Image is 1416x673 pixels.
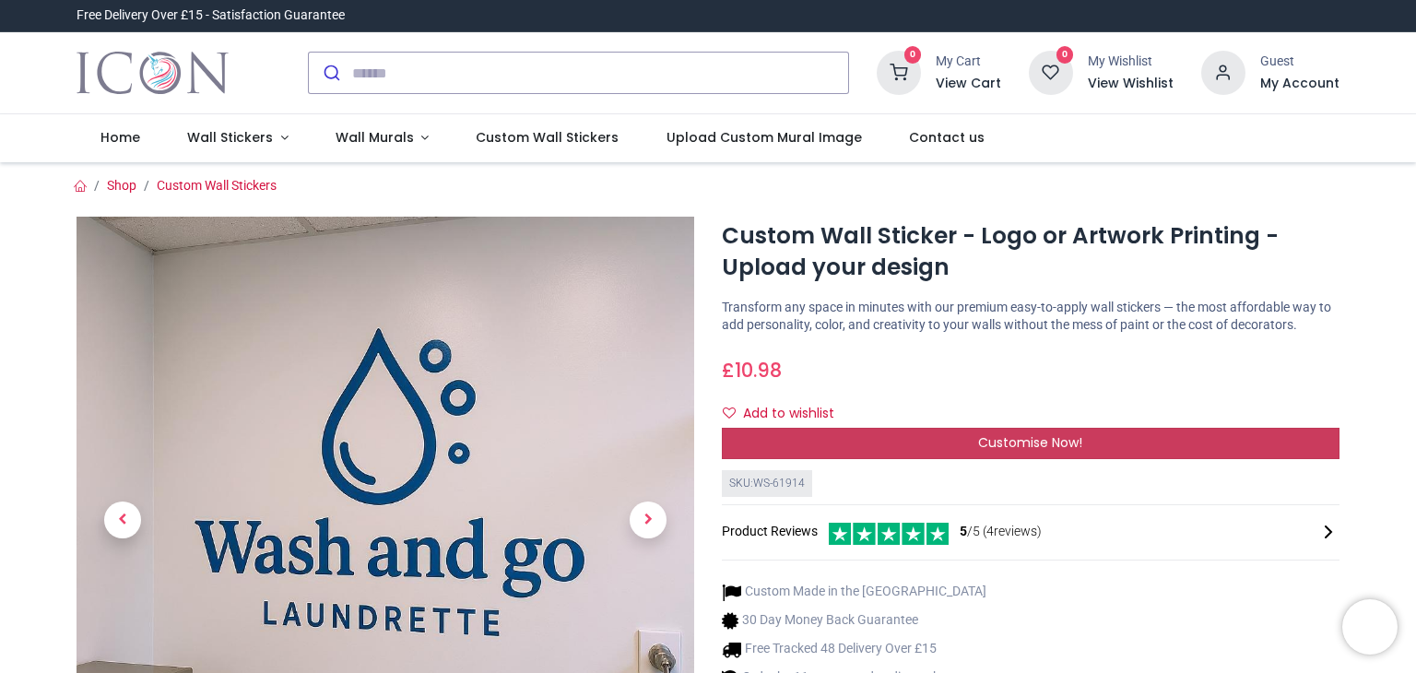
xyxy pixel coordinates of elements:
[735,357,782,384] span: 10.98
[309,53,352,93] button: Submit
[722,220,1339,284] h1: Custom Wall Sticker - Logo or Artwork Printing - Upload your design
[877,65,921,79] a: 0
[157,178,277,193] a: Custom Wall Stickers
[722,398,850,430] button: Add to wishlistAdd to wishlist
[476,128,619,147] span: Custom Wall Stickers
[952,6,1339,25] iframe: Customer reviews powered by Trustpilot
[722,583,986,602] li: Custom Made in the [GEOGRAPHIC_DATA]
[77,47,229,99] a: Logo of Icon Wall Stickers
[1056,46,1074,64] sup: 0
[1088,75,1174,93] a: View Wishlist
[187,128,273,147] span: Wall Stickers
[630,502,667,538] span: Next
[722,640,986,659] li: Free Tracked 48 Delivery Over £15
[163,114,312,162] a: Wall Stickers
[77,6,345,25] div: Free Delivery Over £15 - Satisfaction Guarantee
[667,128,862,147] span: Upload Custom Mural Image
[936,75,1001,93] a: View Cart
[1260,53,1339,71] div: Guest
[722,611,986,631] li: 30 Day Money Back Guarantee
[722,299,1339,335] p: Transform any space in minutes with our premium easy-to-apply wall stickers — the most affordable...
[336,128,414,147] span: Wall Murals
[909,128,985,147] span: Contact us
[104,502,141,538] span: Previous
[723,407,736,419] i: Add to wishlist
[936,53,1001,71] div: My Cart
[107,178,136,193] a: Shop
[312,114,453,162] a: Wall Murals
[722,357,782,384] span: £
[978,433,1082,452] span: Customise Now!
[100,128,140,147] span: Home
[904,46,922,64] sup: 0
[722,470,812,497] div: SKU: WS-61914
[1342,599,1398,655] iframe: Brevo live chat
[960,524,967,538] span: 5
[1260,75,1339,93] a: My Account
[77,47,229,99] img: Icon Wall Stickers
[1088,53,1174,71] div: My Wishlist
[1029,65,1073,79] a: 0
[960,523,1042,541] span: /5 ( 4 reviews)
[722,520,1339,545] div: Product Reviews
